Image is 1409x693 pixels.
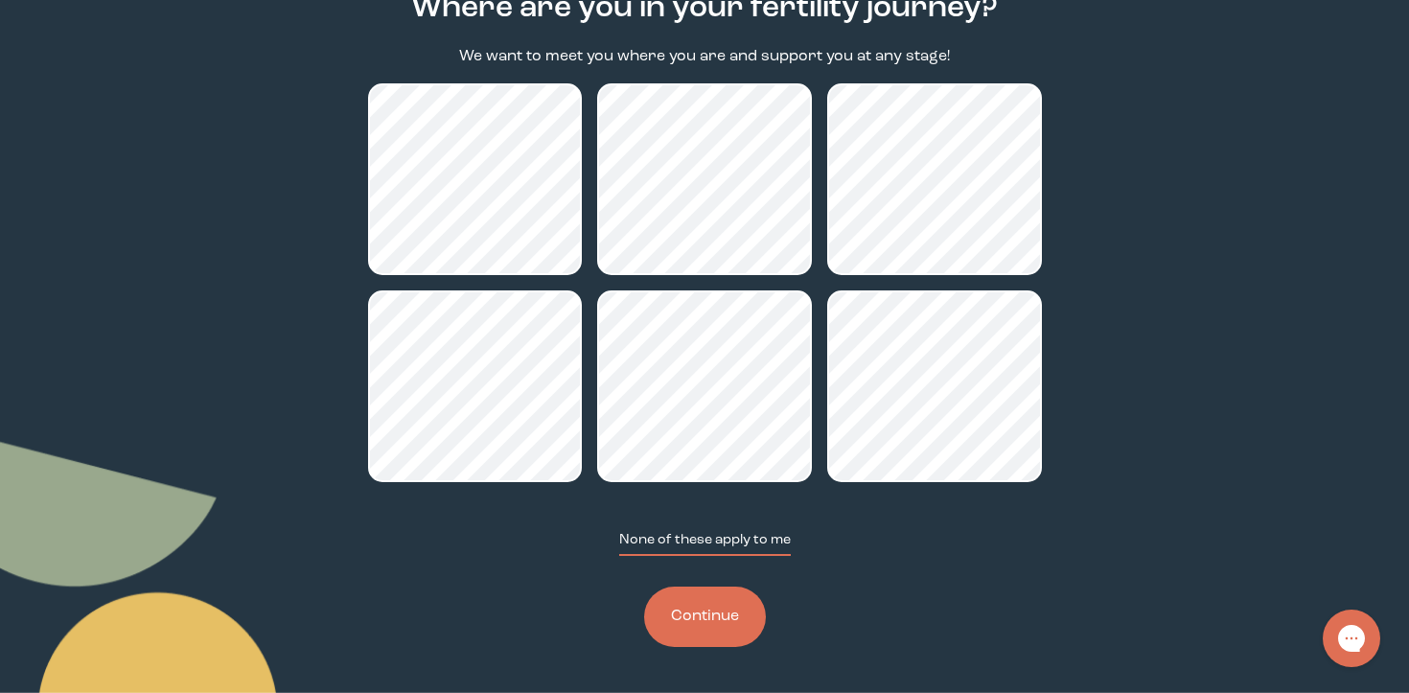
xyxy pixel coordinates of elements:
[619,530,791,556] button: None of these apply to me
[1313,603,1390,674] iframe: Gorgias live chat messenger
[459,46,950,68] p: We want to meet you where you are and support you at any stage!
[644,587,766,647] button: Continue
